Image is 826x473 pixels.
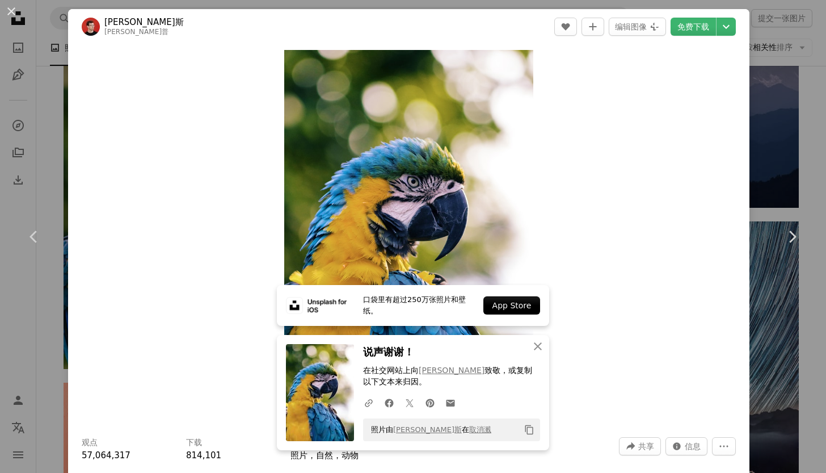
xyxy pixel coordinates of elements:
span: 共享 [638,438,654,455]
button: 关于此图像的统计数据 [665,437,707,455]
span: ， [333,450,342,461]
a: [PERSON_NAME] [419,366,484,375]
span: 信息 [685,438,701,455]
span: ， [307,450,316,461]
p: 在社交网站上 向 致敬， 或复制以下文本来归因。 [363,365,540,388]
button: 选择下载大小 [717,18,736,36]
button: 复制到剪贴板 [520,420,539,439]
div: App Store [483,296,540,315]
img: 一只黄色和蓝色的金刚鹦鹉的特写 [284,50,533,424]
a: 照片 [290,450,307,461]
a: [PERSON_NAME]普 [104,28,168,36]
a: 取消溅 [469,425,491,434]
button: 编辑图像 [609,18,666,36]
a: 下一个 [758,182,826,291]
a: 免费下载 [671,18,716,36]
img: file-1619808212452-121dafb18cd3image [286,297,347,314]
span: 814,101 [186,450,221,461]
button: 放大这张图片 [284,50,533,424]
h3: 说声谢谢！ [363,344,540,361]
span: 口袋里有超过250万张照片和壁纸。 [363,294,474,317]
button: 喜欢 [554,18,577,36]
a: [PERSON_NAME]斯 [104,16,184,28]
a: [PERSON_NAME]斯 [393,425,462,434]
span: 57,064,317 [82,450,130,461]
a: 动物 [342,450,359,461]
button: 更多行动 [712,437,736,455]
a: 通过电子邮件分享 [440,391,461,414]
h3: 观点 [82,437,98,449]
button: 分享这张图片 [619,437,661,455]
a: 共享到 Twitter [399,391,420,414]
a: 共享到 Pinterest [420,391,440,414]
a: 自然 [316,450,333,461]
a: 在 Facebook 上共享 [379,391,399,414]
button: 添加到收藏 [581,18,604,36]
a: 口袋里有超过250万张照片和壁纸。App Store [277,285,549,326]
img: 转到Andrew Pons的个人资料 [82,18,100,36]
h3: 下载 [186,437,202,449]
span: 照片由 在 [365,421,491,439]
